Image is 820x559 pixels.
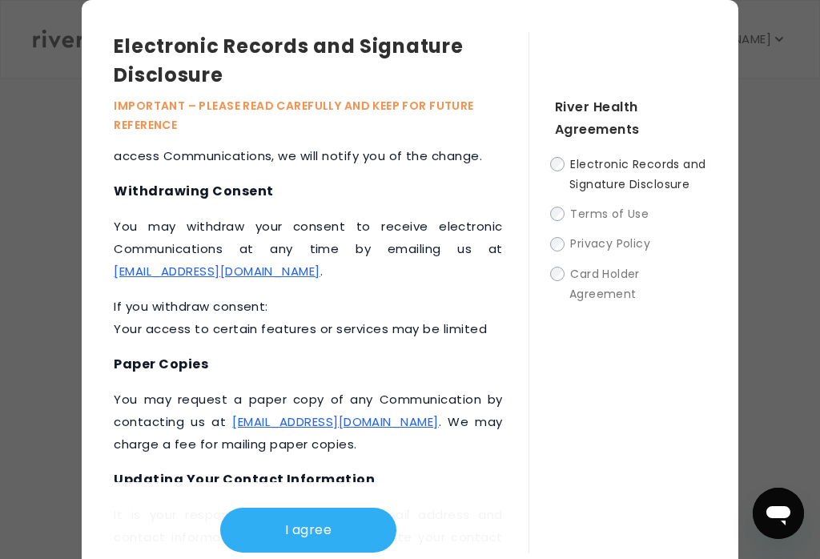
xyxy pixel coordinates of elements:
h4: Updating Your Contact Information [114,469,502,491]
iframe: Button to launch messaging window [753,488,804,539]
span: Privacy Policy [570,236,650,252]
h4: Paper Copies [114,353,502,376]
p: IMPORTANT – PLEASE READ CAREFULLY AND KEEP FOR FUTURE REFERENCE [114,96,528,135]
h4: Withdrawing Consent [114,180,502,203]
h3: Electronic Records and Signature Disclosure [114,32,528,90]
button: I agree [220,508,396,553]
p: You may request a paper copy of any Communication by contacting us at . We may charge a fee for m... [114,388,502,456]
span: Electronic Records and Signature Disclosure [569,156,706,192]
span: Terms of Use [570,206,649,222]
p: If you withdraw consent: Your access to certain features or services may be limited [114,296,502,340]
span: Card Holder Agreement [569,266,640,302]
a: [EMAIL_ADDRESS][DOMAIN_NAME] [232,413,438,430]
h4: River Health Agreements [555,96,706,141]
p: ‍You may withdraw your consent to receive electronic Communications at any time by emailing us at . [114,215,502,283]
a: [EMAIL_ADDRESS][DOMAIN_NAME] [114,263,320,279]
